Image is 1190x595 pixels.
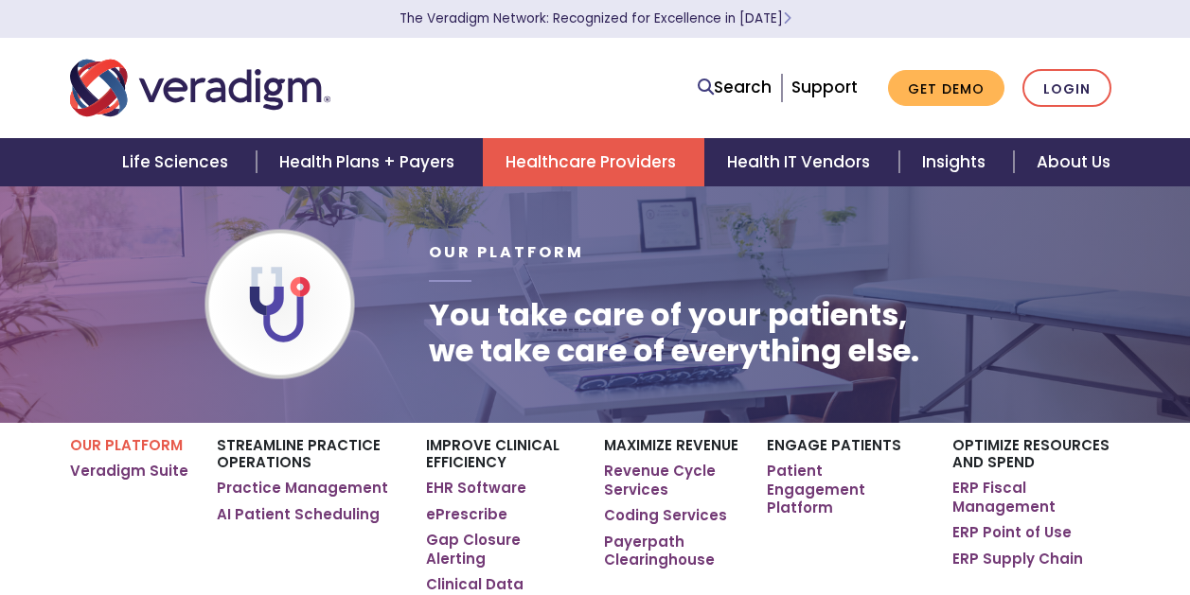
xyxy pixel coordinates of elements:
[899,138,1014,186] a: Insights
[429,297,919,370] h1: You take care of your patients, we take care of everything else.
[1014,138,1133,186] a: About Us
[952,479,1120,516] a: ERP Fiscal Management
[704,138,898,186] a: Health IT Vendors
[426,505,507,524] a: ePrescribe
[604,533,738,569] a: Payerpath Clearinghouse
[952,523,1072,542] a: ERP Point of Use
[604,506,727,525] a: Coding Services
[1022,69,1111,108] a: Login
[70,57,330,119] img: Veradigm logo
[429,241,584,263] span: Our Platform
[217,479,388,498] a: Practice Management
[99,138,257,186] a: Life Sciences
[791,76,858,98] a: Support
[604,462,738,499] a: Revenue Cycle Services
[767,462,924,517] a: Patient Engagement Platform
[698,75,772,100] a: Search
[952,550,1083,569] a: ERP Supply Chain
[888,70,1004,107] a: Get Demo
[783,9,791,27] span: Learn More
[70,462,188,481] a: Veradigm Suite
[426,531,577,568] a: Gap Closure Alerting
[483,138,704,186] a: Healthcare Providers
[400,9,791,27] a: The Veradigm Network: Recognized for Excellence in [DATE]Learn More
[426,479,526,498] a: EHR Software
[217,505,380,524] a: AI Patient Scheduling
[257,138,483,186] a: Health Plans + Payers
